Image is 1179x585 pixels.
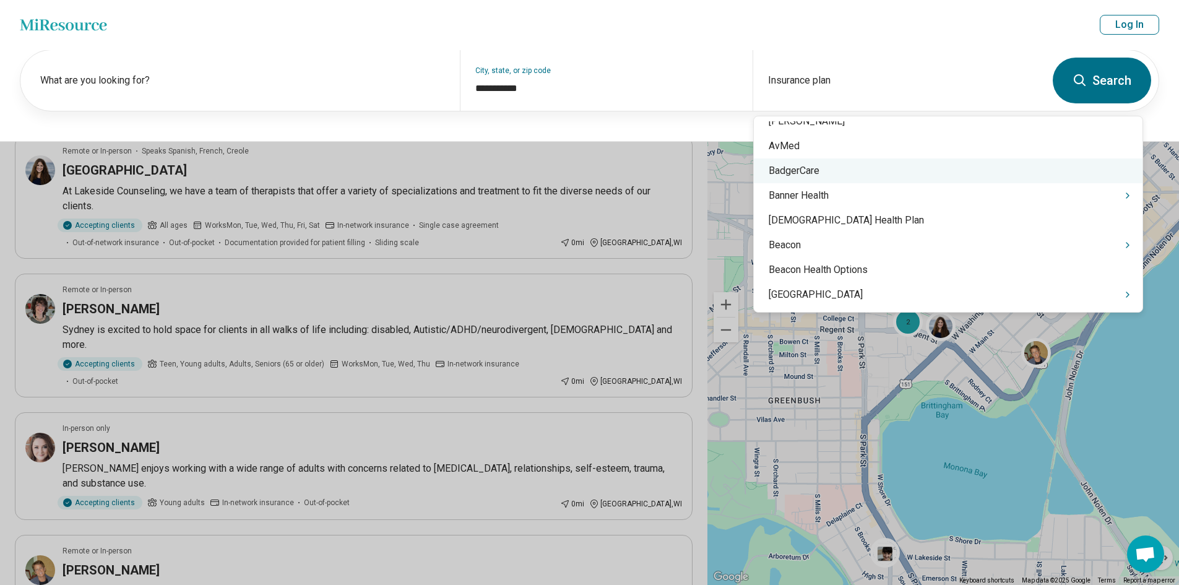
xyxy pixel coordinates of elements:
label: What are you looking for? [40,73,445,88]
div: [DEMOGRAPHIC_DATA] Health Plan [754,208,1142,233]
div: [PERSON_NAME] [754,109,1142,134]
div: Beacon Health Options [754,258,1142,282]
div: Beacon [754,233,1142,258]
div: AvMed [754,134,1142,158]
div: [GEOGRAPHIC_DATA] [754,282,1142,307]
button: Search [1053,58,1151,103]
button: Log In [1100,15,1159,35]
div: Suggestions [754,121,1142,307]
div: BadgerCare [754,158,1142,183]
div: Open chat [1127,535,1164,573]
div: Banner Health [754,183,1142,208]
